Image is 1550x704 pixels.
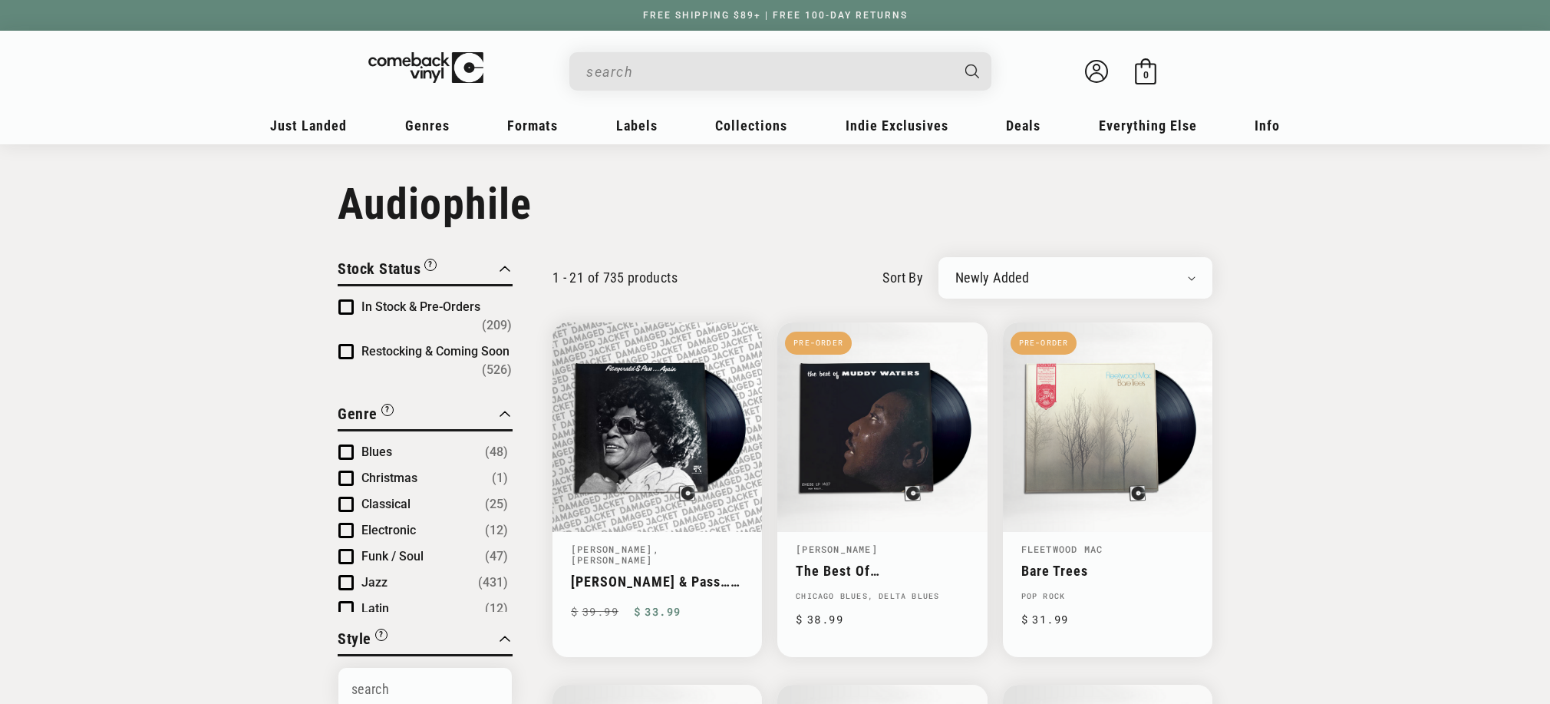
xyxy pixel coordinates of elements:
[1021,543,1103,555] a: Fleetwood Mac
[1255,117,1280,134] span: Info
[796,543,878,555] a: [PERSON_NAME]
[1143,69,1149,81] span: 0
[361,549,424,564] span: Funk / Soul
[482,316,512,335] span: Number of products: (209)
[485,547,508,566] span: Number of products: (47)
[361,445,392,459] span: Blues
[628,10,923,21] a: FREE SHIPPING $89+ | FREE 100-DAY RETURNS
[485,443,508,461] span: Number of products: (48)
[478,573,508,592] span: Number of products: (431)
[616,117,658,134] span: Labels
[338,402,394,429] button: Filter by Genre
[338,630,371,648] span: Style
[571,543,659,566] a: , [PERSON_NAME]
[405,117,450,134] span: Genres
[338,179,1212,230] h1: Audiophile
[882,267,923,288] label: sort by
[361,344,510,359] span: Restocking & Coming Soon
[338,257,437,284] button: Filter by Stock Status
[361,575,387,590] span: Jazz
[1006,117,1040,134] span: Deals
[361,497,411,511] span: Classical
[952,52,994,91] button: Search
[485,495,508,514] span: Number of products: (25)
[338,405,378,423] span: Genre
[361,601,389,616] span: Latin
[361,523,416,537] span: Electronic
[586,56,950,88] input: search
[338,627,387,654] button: Filter by Style
[338,259,420,278] span: Stock Status
[715,117,787,134] span: Collections
[361,471,417,485] span: Christmas
[270,117,347,134] span: Just Landed
[485,521,508,540] span: Number of products: (12)
[1021,563,1194,579] a: Bare Trees
[485,600,508,618] span: Number of products: (12)
[569,52,991,91] div: Search
[796,563,968,579] a: The Best Of [PERSON_NAME]
[846,117,948,134] span: Indie Exclusives
[1099,117,1197,134] span: Everything Else
[571,573,744,590] a: [PERSON_NAME] & Pass…Again
[482,361,512,379] span: Number of products: (526)
[571,543,653,555] a: [PERSON_NAME]
[552,269,678,286] p: 1 - 21 of 735 products
[492,469,508,488] span: Number of products: (1)
[507,117,558,134] span: Formats
[361,299,480,314] span: In Stock & Pre-Orders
